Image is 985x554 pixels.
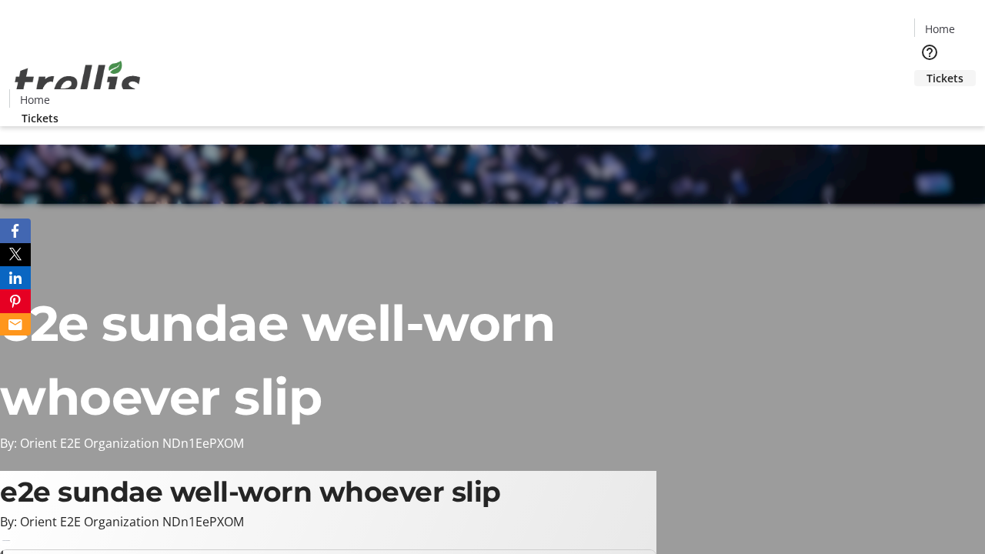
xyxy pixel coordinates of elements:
[914,70,976,86] a: Tickets
[20,92,50,108] span: Home
[9,110,71,126] a: Tickets
[10,92,59,108] a: Home
[915,21,964,37] a: Home
[9,44,146,121] img: Orient E2E Organization NDn1EePXOM's Logo
[925,21,955,37] span: Home
[22,110,58,126] span: Tickets
[914,37,945,68] button: Help
[914,86,945,117] button: Cart
[927,70,963,86] span: Tickets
